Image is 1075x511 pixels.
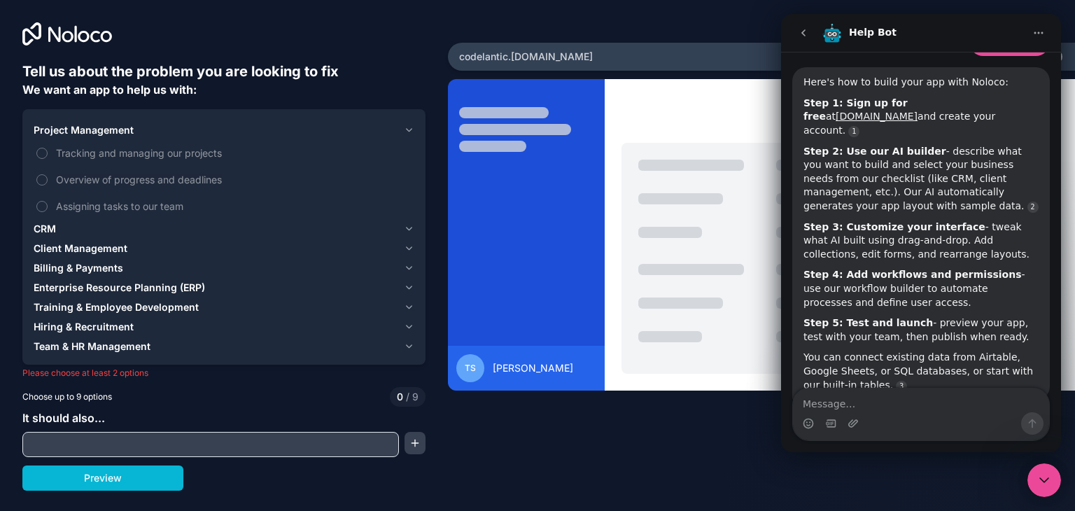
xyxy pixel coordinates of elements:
[22,367,426,379] p: Please choose at least 2 options
[34,278,414,297] button: Enterprise Resource Planning (ERP)
[781,14,1061,452] iframe: Intercom live chat
[459,50,593,64] span: codelantic .[DOMAIN_NAME]
[34,241,127,255] span: Client Management
[34,297,414,317] button: Training & Employee Development
[34,120,414,140] button: Project Management
[36,174,48,185] button: Overview of progress and deadlines
[56,146,412,160] span: Tracking and managing our projects
[34,281,205,295] span: Enterprise Resource Planning (ERP)
[397,390,403,404] span: 0
[493,361,573,375] span: [PERSON_NAME]
[22,391,112,403] span: Choose up to 9 options
[34,239,414,258] button: Client Management
[34,123,134,137] span: Project Management
[1027,463,1061,497] iframe: Intercom live chat
[36,148,48,159] button: Tracking and managing our projects
[34,320,134,334] span: Hiring & Recruitment
[56,172,412,187] span: Overview of progress and deadlines
[36,201,48,212] button: Assigning tasks to our team
[34,222,56,236] span: CRM
[34,337,414,356] button: Team & HR Management
[22,83,197,97] span: We want an app to help us with:
[22,62,426,81] h6: Tell us about the problem you are looking to fix
[22,465,183,491] button: Preview
[406,391,409,402] span: /
[34,219,414,239] button: CRM
[465,363,476,374] span: TS
[22,411,105,425] span: It should also...
[34,300,199,314] span: Training & Employee Development
[56,199,412,213] span: Assigning tasks to our team
[34,261,123,275] span: Billing & Payments
[34,140,414,219] div: Project Management
[34,258,414,278] button: Billing & Payments
[403,390,419,404] span: 9
[34,339,150,353] span: Team & HR Management
[34,317,414,337] button: Hiring & Recruitment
